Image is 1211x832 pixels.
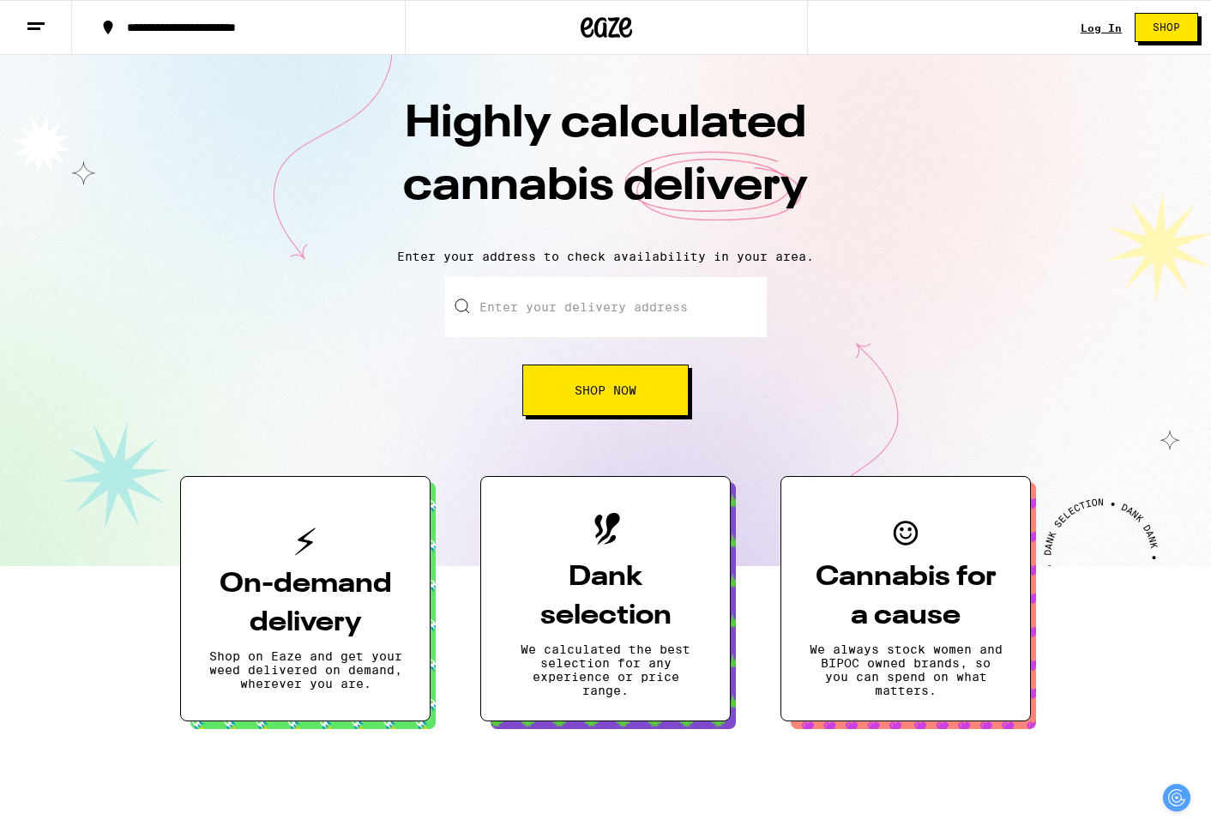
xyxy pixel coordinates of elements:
span: Hi. Need any help? [10,12,124,26]
input: Enter your delivery address [445,277,767,337]
p: Enter your address to check availability in your area. [17,250,1194,263]
p: Shop on Eaze and get your weed delivered on demand, wherever you are. [208,649,402,690]
h3: On-demand delivery [208,565,402,642]
button: On-demand deliveryShop on Eaze and get your weed delivered on demand, wherever you are. [180,476,431,721]
h1: Highly calculated cannabis delivery [305,93,906,236]
button: Cannabis for a causeWe always stock women and BIPOC owned brands, so you can spend on what matters. [780,476,1031,721]
h3: Cannabis for a cause [809,558,1003,636]
button: Dank selectionWe calculated the best selection for any experience or price range. [480,476,731,721]
a: Shop [1122,13,1211,42]
button: Redirect to URL [1,1,937,124]
button: Shop [1135,13,1198,42]
a: Log In [1081,22,1122,33]
p: We always stock women and BIPOC owned brands, so you can spend on what matters. [809,642,1003,697]
p: We calculated the best selection for any experience or price range. [509,642,702,697]
span: Shop Now [575,384,636,396]
h3: Dank selection [509,558,702,636]
button: Shop Now [522,365,689,416]
span: Shop [1153,22,1180,33]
